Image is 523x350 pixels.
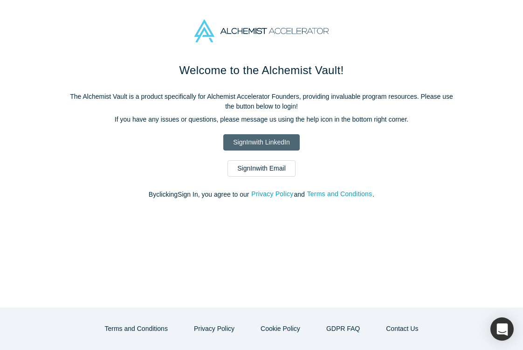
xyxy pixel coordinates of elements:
[251,321,310,337] button: Cookie Policy
[66,92,457,111] p: The Alchemist Vault is a product specifically for Alchemist Accelerator Founders, providing inval...
[95,321,178,337] button: Terms and Conditions
[223,134,299,151] a: SignInwith LinkedIn
[66,190,457,199] p: By clicking Sign In , you agree to our and .
[227,160,296,177] a: SignInwith Email
[66,115,457,124] p: If you have any issues or questions, please message us using the help icon in the bottom right co...
[376,321,428,337] button: Contact Us
[251,189,294,199] button: Privacy Policy
[317,321,370,337] a: GDPR FAQ
[307,189,373,199] button: Terms and Conditions
[66,62,457,79] h1: Welcome to the Alchemist Vault!
[184,321,244,337] button: Privacy Policy
[194,20,329,42] img: Alchemist Accelerator Logo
